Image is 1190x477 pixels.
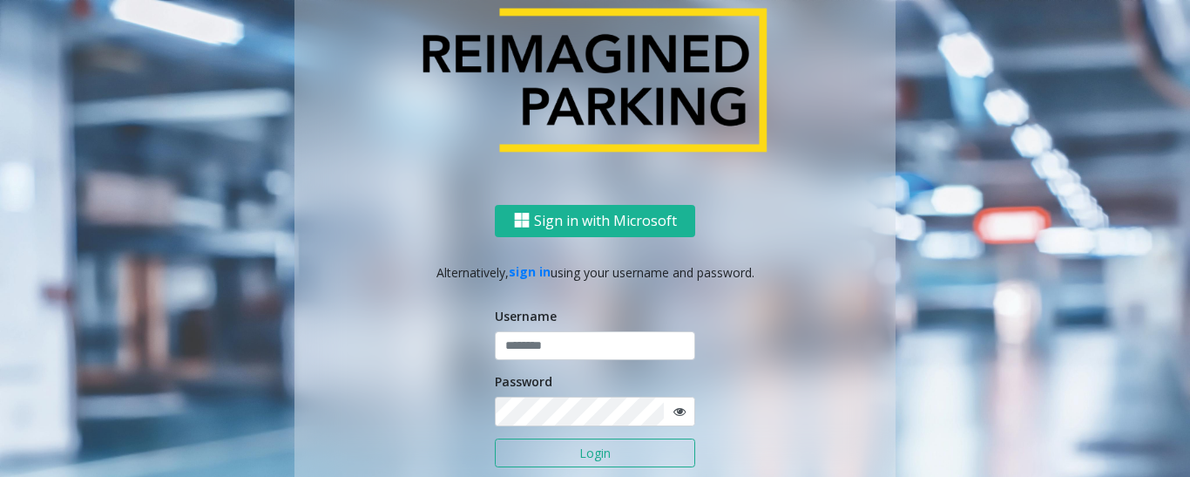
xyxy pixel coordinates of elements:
a: sign in [509,263,551,280]
label: Password [495,372,552,391]
p: Alternatively, using your username and password. [312,262,878,281]
button: Login [495,439,695,468]
button: Sign in with Microsoft [495,204,695,236]
label: Username [495,307,557,325]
